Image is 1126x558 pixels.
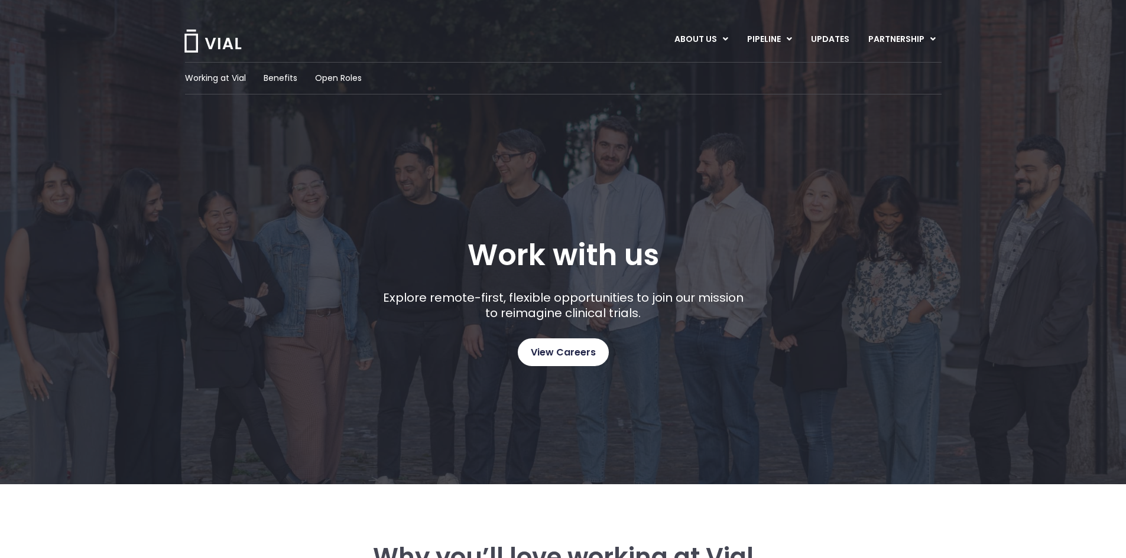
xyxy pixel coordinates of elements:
a: View Careers [518,338,609,366]
a: Open Roles [315,72,362,84]
a: PARTNERSHIPMenu Toggle [859,30,945,50]
p: Explore remote-first, flexible opportunities to join our mission to reimagine clinical trials. [378,290,748,321]
h1: Work with us [468,238,659,272]
img: Vial Logo [183,30,242,53]
a: Working at Vial [185,72,246,84]
a: PIPELINEMenu Toggle [738,30,801,50]
span: View Careers [531,345,596,360]
a: UPDATES [801,30,858,50]
a: Benefits [264,72,297,84]
a: ABOUT USMenu Toggle [665,30,737,50]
